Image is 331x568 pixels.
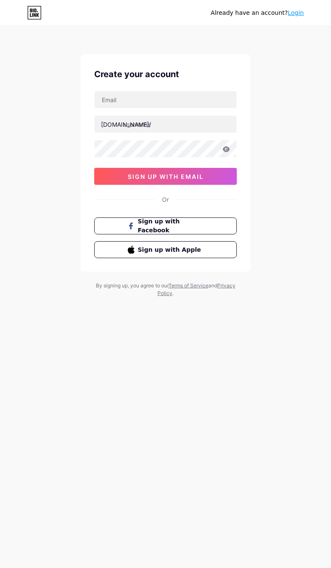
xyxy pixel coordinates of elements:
span: Sign up with Facebook [138,217,204,235]
div: By signing up, you agree to our and . [93,282,238,297]
button: sign up with email [94,168,237,185]
input: Email [95,91,236,108]
div: Create your account [94,68,237,81]
input: username [95,116,236,133]
div: Or [162,195,169,204]
span: Sign up with Apple [138,245,204,254]
div: [DOMAIN_NAME]/ [101,120,151,129]
div: Already have an account? [211,8,304,17]
span: sign up with email [128,173,204,180]
button: Sign up with Facebook [94,217,237,234]
button: Sign up with Apple [94,241,237,258]
a: Terms of Service [168,282,208,289]
a: Login [288,9,304,16]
